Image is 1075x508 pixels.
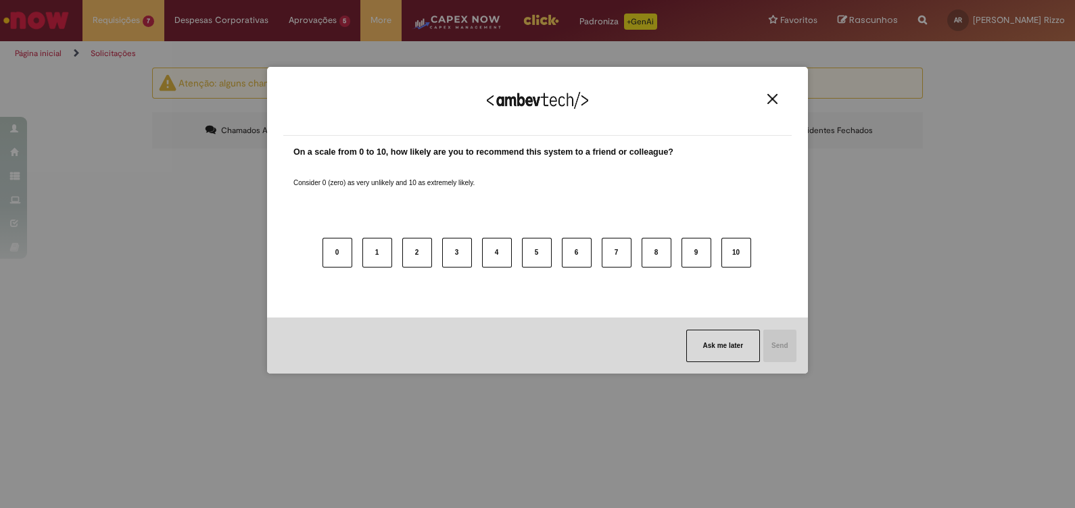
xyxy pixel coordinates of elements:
[487,92,588,109] img: Logo Ambevtech
[442,238,472,268] button: 3
[293,146,673,159] label: On a scale from 0 to 10, how likely are you to recommend this system to a friend or colleague?
[293,162,475,188] label: Consider 0 (zero) as very unlikely and 10 as extremely likely.
[682,238,711,268] button: 9
[562,238,592,268] button: 6
[642,238,671,268] button: 8
[402,238,432,268] button: 2
[322,238,352,268] button: 0
[767,94,778,104] img: Close
[522,238,552,268] button: 5
[686,330,760,362] button: Ask me later
[362,238,392,268] button: 1
[482,238,512,268] button: 4
[602,238,631,268] button: 7
[763,93,782,105] button: Close
[721,238,751,268] button: 10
